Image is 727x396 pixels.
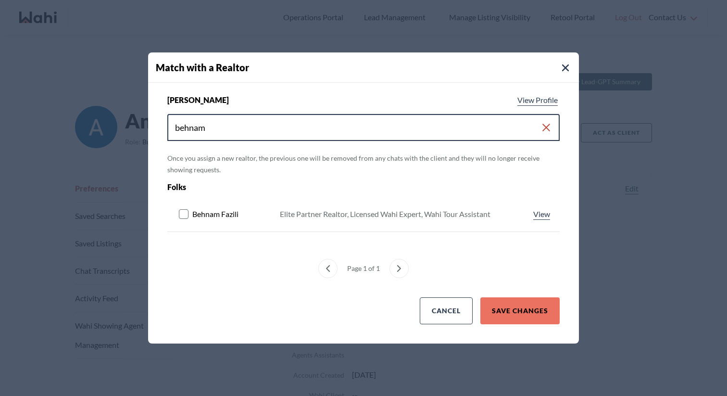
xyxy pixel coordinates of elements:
button: Cancel [420,297,473,324]
button: Close Modal [560,62,571,74]
input: Search input [175,119,540,136]
div: Elite Partner Realtor, Licensed Wahi Expert, Wahi Tour Assistant [280,208,490,220]
span: Behnam Fazili [192,208,238,220]
button: previous page [318,259,338,278]
button: Clear search [540,119,552,136]
button: next page [389,259,409,278]
button: Save Changes [480,297,560,324]
nav: Match with an agent menu pagination [167,259,560,278]
div: Page 1 of 1 [343,259,384,278]
span: [PERSON_NAME] [167,94,229,106]
h4: Match with a Realtor [156,60,579,75]
a: View profile [531,208,552,220]
div: Folks [167,181,481,193]
p: Once you assign a new realtor, the previous one will be removed from any chats with the client an... [167,153,560,176]
a: View profile [515,94,560,106]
